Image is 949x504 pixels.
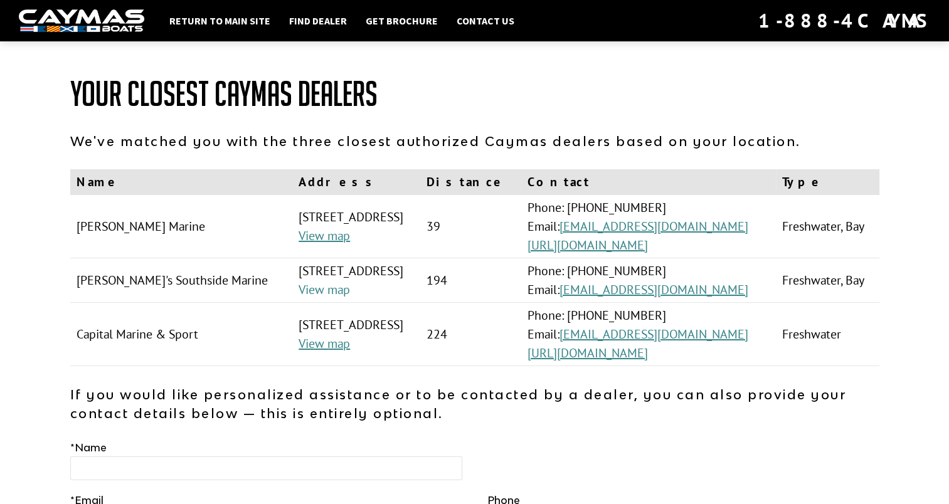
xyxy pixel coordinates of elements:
h1: Your Closest Caymas Dealers [70,75,879,113]
td: [STREET_ADDRESS] [292,195,420,258]
img: white-logo-c9c8dbefe5ff5ceceb0f0178aa75bf4bb51f6bca0971e226c86eb53dfe498488.png [19,9,144,33]
a: [EMAIL_ADDRESS][DOMAIN_NAME] [559,281,748,298]
th: Address [292,169,420,195]
th: Name [70,169,293,195]
th: Contact [521,169,776,195]
td: [PERSON_NAME]'s Southside Marine [70,258,293,303]
a: View map [299,228,350,244]
td: [STREET_ADDRESS] [292,303,420,366]
td: Freshwater, Bay [776,195,879,258]
a: View map [299,335,350,352]
td: 224 [420,303,521,366]
th: Distance [420,169,521,195]
td: Capital Marine & Sport [70,303,293,366]
p: We've matched you with the three closest authorized Caymas dealers based on your location. [70,132,879,150]
a: [EMAIL_ADDRESS][DOMAIN_NAME] [559,218,748,234]
a: Return to main site [163,13,277,29]
label: Name [70,440,107,455]
p: If you would like personalized assistance or to be contacted by a dealer, you can also provide yo... [70,385,879,423]
a: [URL][DOMAIN_NAME] [528,345,648,361]
td: Freshwater [776,303,879,366]
td: Phone: [PHONE_NUMBER] Email: [521,258,776,303]
td: Phone: [PHONE_NUMBER] Email: [521,303,776,366]
div: 1-888-4CAYMAS [758,7,930,34]
a: [URL][DOMAIN_NAME] [528,237,648,253]
td: [PERSON_NAME] Marine [70,195,293,258]
td: 39 [420,195,521,258]
a: View map [299,281,350,298]
th: Type [776,169,879,195]
a: Find Dealer [283,13,353,29]
td: Phone: [PHONE_NUMBER] Email: [521,195,776,258]
td: 194 [420,258,521,303]
td: Freshwater, Bay [776,258,879,303]
td: [STREET_ADDRESS] [292,258,420,303]
a: Get Brochure [359,13,444,29]
a: Contact Us [450,13,521,29]
a: [EMAIL_ADDRESS][DOMAIN_NAME] [559,326,748,342]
